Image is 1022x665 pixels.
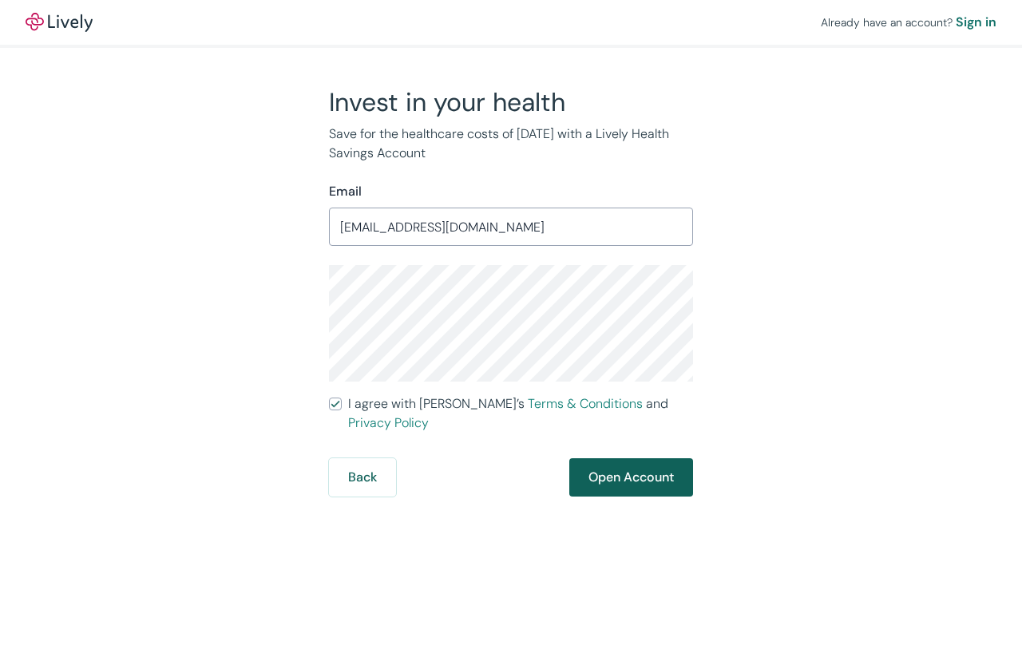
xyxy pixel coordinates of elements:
[329,125,693,163] p: Save for the healthcare costs of [DATE] with a Lively Health Savings Account
[569,458,693,497] button: Open Account
[956,13,996,32] a: Sign in
[329,182,362,201] label: Email
[528,395,643,412] a: Terms & Conditions
[348,414,429,431] a: Privacy Policy
[348,394,693,433] span: I agree with [PERSON_NAME]’s and
[329,86,693,118] h2: Invest in your health
[821,13,996,32] div: Already have an account?
[329,458,396,497] button: Back
[26,13,93,32] img: Lively
[26,13,93,32] a: LivelyLively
